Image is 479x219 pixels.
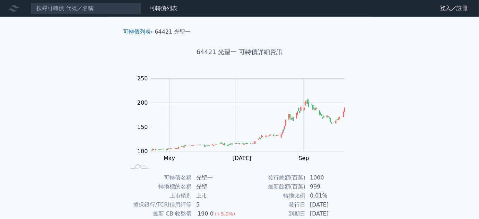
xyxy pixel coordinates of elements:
h1: 64421 光聖一 可轉債詳細資訊 [117,47,362,57]
tspan: 250 [137,75,148,82]
tspan: May [164,155,175,161]
li: › [123,28,153,36]
g: Chart [134,75,356,176]
td: 上市 [192,191,239,200]
tspan: 100 [137,148,148,155]
td: 最新餘額(百萬) [239,182,306,191]
td: 上市櫃別 [126,191,192,200]
div: 190.0 [196,210,215,218]
td: [DATE] [306,209,353,218]
span: (+5.0%) [215,211,235,217]
tspan: [DATE] [233,155,251,161]
td: 轉換標的名稱 [126,182,192,191]
a: 可轉債列表 [150,5,177,11]
a: 可轉債列表 [123,28,151,35]
td: 可轉債名稱 [126,173,192,182]
td: 光聖一 [192,173,239,182]
td: 到期日 [239,209,306,218]
td: 0.01% [306,191,353,200]
td: 1000 [306,173,353,182]
tspan: 150 [137,124,148,130]
td: 光聖 [192,182,239,191]
td: [DATE] [306,200,353,209]
td: 999 [306,182,353,191]
input: 搜尋可轉債 代號／名稱 [31,2,141,14]
td: 5 [192,200,239,209]
tspan: Sep [299,155,309,161]
td: 轉換比例 [239,191,306,200]
li: 64421 光聖一 [155,28,191,36]
td: 最新 CB 收盤價 [126,209,192,218]
tspan: 200 [137,99,148,106]
g: Series [151,98,345,151]
a: 登入／註冊 [435,3,473,14]
td: 發行總額(百萬) [239,173,306,182]
td: 擔保銀行/TCRI信用評等 [126,200,192,209]
td: 發行日 [239,200,306,209]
